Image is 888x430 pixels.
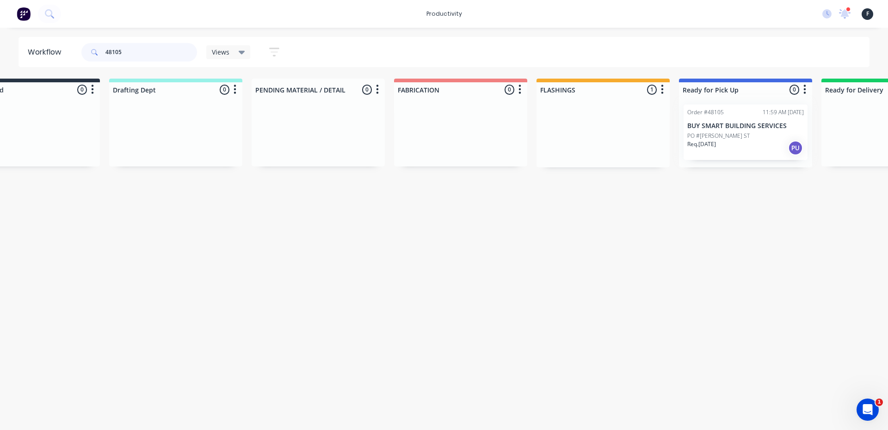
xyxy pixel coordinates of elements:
[857,399,879,421] iframe: Intercom live chat
[17,7,31,21] img: Factory
[866,10,869,18] span: F
[212,47,229,57] span: Views
[105,43,197,61] input: Search for orders...
[422,7,467,21] div: productivity
[876,399,883,406] span: 1
[28,47,66,58] div: Workflow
